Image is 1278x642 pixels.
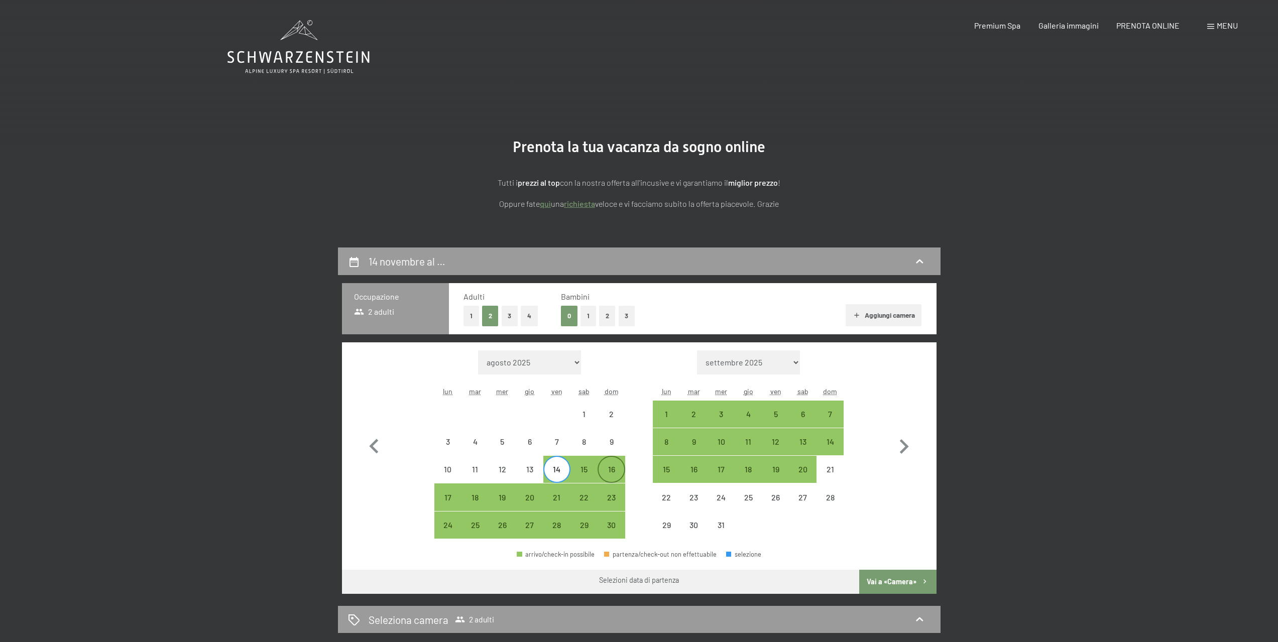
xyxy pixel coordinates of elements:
span: Adulti [463,292,485,301]
div: Fri Dec 05 2025 [762,401,789,428]
div: Sat Nov 01 2025 [570,401,598,428]
div: 8 [654,438,679,463]
div: 12 [490,465,515,490]
div: partenza/check-out non effettuabile [817,483,844,510]
button: 3 [619,306,635,326]
div: Tue Dec 30 2025 [680,511,708,539]
div: partenza/check-out non effettuabile [434,456,461,483]
h2: Seleziona camera [369,612,448,627]
div: partenza/check-out non effettuabile [680,511,708,539]
div: Sun Nov 16 2025 [598,456,625,483]
div: partenza/check-out possibile [598,456,625,483]
div: Wed Dec 10 2025 [708,428,735,455]
div: 14 [818,438,843,463]
button: Vai a «Camera» [859,570,936,594]
div: partenza/check-out possibile [653,401,680,428]
div: Sun Nov 23 2025 [598,483,625,510]
div: partenza/check-out non effettuabile [653,483,680,510]
div: Wed Dec 31 2025 [708,511,735,539]
span: Bambini [561,292,590,301]
button: 2 [599,306,616,326]
div: partenza/check-out possibile [735,401,762,428]
div: Sat Dec 20 2025 [789,456,817,483]
div: 10 [709,438,734,463]
button: 1 [580,306,596,326]
div: partenza/check-out possibile [434,511,461,539]
div: 21 [544,493,569,519]
div: Thu Dec 04 2025 [735,401,762,428]
abbr: mercoledì [496,387,508,396]
div: Mon Dec 22 2025 [653,483,680,510]
div: partenza/check-out non effettuabile [489,428,516,455]
div: Thu Dec 25 2025 [735,483,762,510]
div: Fri Nov 14 2025 [543,456,570,483]
div: 24 [709,493,734,519]
div: 18 [462,493,488,519]
abbr: mercoledì [715,387,727,396]
div: 16 [599,465,624,490]
div: partenza/check-out non effettuabile [516,456,543,483]
div: Sat Dec 06 2025 [789,401,817,428]
div: Wed Nov 12 2025 [489,456,516,483]
div: 20 [517,493,542,519]
div: Fri Dec 19 2025 [762,456,789,483]
div: Thu Nov 13 2025 [516,456,543,483]
abbr: lunedì [443,387,452,396]
div: Mon Dec 08 2025 [653,428,680,455]
div: Sun Dec 07 2025 [817,401,844,428]
div: partenza/check-out possibile [434,483,461,510]
div: 5 [490,438,515,463]
abbr: sabato [797,387,808,396]
strong: miglior prezzo [728,178,778,187]
span: Prenota la tua vacanza da sogno online [513,138,765,156]
div: partenza/check-out possibile [543,456,570,483]
div: Sat Nov 22 2025 [570,483,598,510]
div: 17 [435,493,460,519]
div: 9 [599,438,624,463]
div: 23 [681,493,707,519]
div: Sun Nov 09 2025 [598,428,625,455]
div: 19 [490,493,515,519]
div: Wed Dec 03 2025 [708,401,735,428]
div: partenza/check-out possibile [708,428,735,455]
div: Sun Nov 02 2025 [598,401,625,428]
div: Fri Nov 21 2025 [543,483,570,510]
button: 2 [482,306,499,326]
button: 3 [502,306,518,326]
div: 9 [681,438,707,463]
abbr: venerdì [770,387,781,396]
div: Sat Nov 08 2025 [570,428,598,455]
div: 26 [490,521,515,546]
div: 1 [571,410,597,435]
div: Mon Nov 24 2025 [434,511,461,539]
div: Sat Nov 15 2025 [570,456,598,483]
div: 7 [544,438,569,463]
div: Selezioni data di partenza [599,575,679,585]
a: quì [540,199,551,208]
div: selezione [726,551,761,558]
div: arrivo/check-in possibile [517,551,595,558]
div: 30 [681,521,707,546]
div: partenza/check-out non effettuabile [489,456,516,483]
div: partenza/check-out possibile [817,428,844,455]
p: Oppure fate una veloce e vi facciamo subito la offerta piacevole. Grazie [388,197,890,210]
div: 2 [681,410,707,435]
abbr: giovedì [525,387,534,396]
a: Premium Spa [974,21,1020,30]
div: partenza/check-out possibile [570,483,598,510]
button: Mese precedente [360,350,389,539]
button: 0 [561,306,577,326]
div: Sun Nov 30 2025 [598,511,625,539]
div: Sat Nov 29 2025 [570,511,598,539]
div: Tue Nov 11 2025 [461,456,489,483]
div: partenza/check-out non effettuabile [653,511,680,539]
abbr: martedì [688,387,700,396]
div: Wed Nov 05 2025 [489,428,516,455]
div: partenza/check-out possibile [570,456,598,483]
div: Wed Nov 26 2025 [489,511,516,539]
span: 2 adulti [455,614,494,624]
div: Tue Nov 18 2025 [461,483,489,510]
div: 6 [790,410,816,435]
span: Menu [1217,21,1238,30]
div: 15 [654,465,679,490]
